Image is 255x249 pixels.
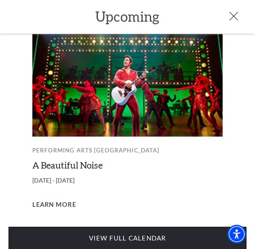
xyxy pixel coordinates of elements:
[32,34,223,136] img: Performing Arts Fort Worth
[32,200,76,210] a: Learn More A Beautiful Noise
[32,200,76,210] span: Learn More
[32,160,103,170] a: A Beautiful Noise
[32,141,223,160] p: Performing Arts [GEOGRAPHIC_DATA]
[227,225,246,243] div: Accessibility Menu
[32,171,223,190] p: [DATE] - [DATE]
